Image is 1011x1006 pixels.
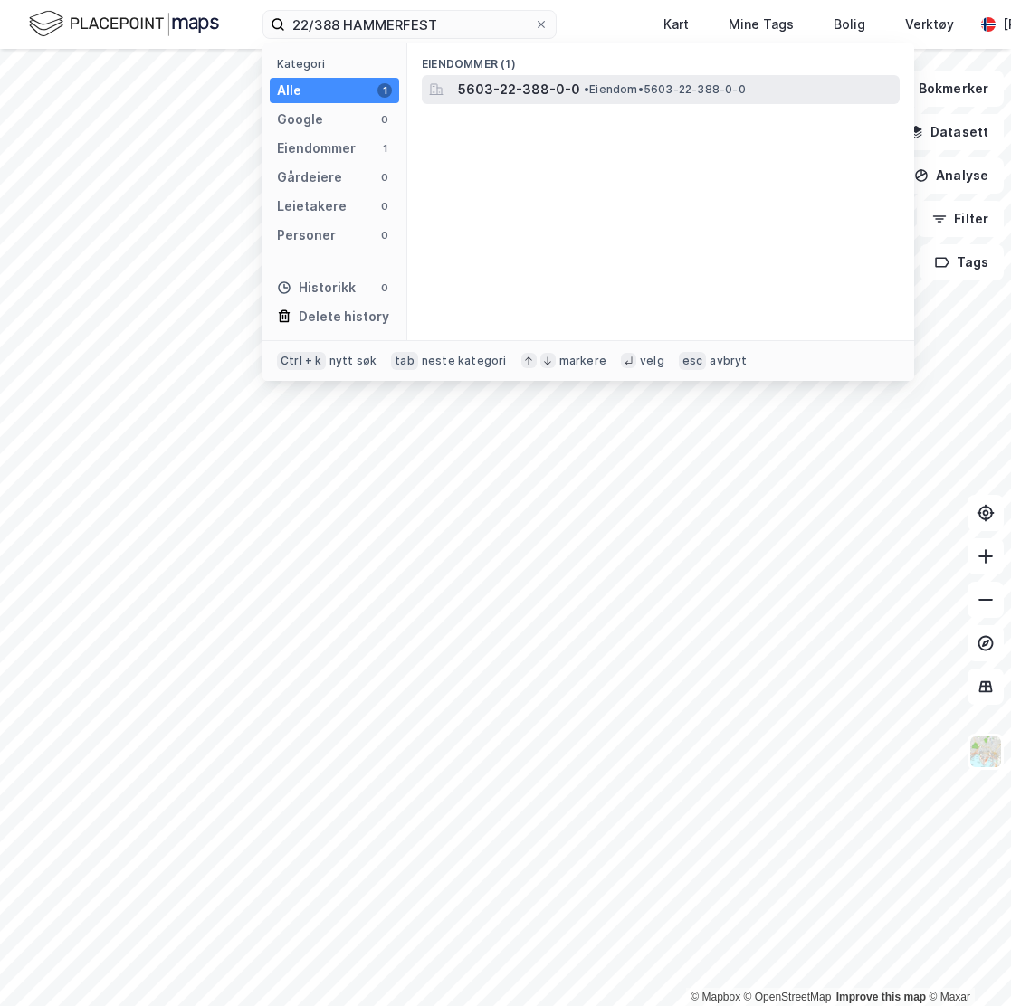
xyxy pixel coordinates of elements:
div: Kart [663,14,689,35]
span: Eiendom • 5603-22-388-0-0 [584,82,746,97]
div: velg [640,354,664,368]
img: Z [968,735,1003,769]
button: Tags [920,244,1004,280]
iframe: Chat Widget [920,919,1011,1006]
div: Gårdeiere [277,166,342,188]
div: tab [391,352,418,370]
div: Alle [277,80,301,101]
div: Eiendommer (1) [407,43,914,75]
div: Eiendommer [277,138,356,159]
a: Improve this map [836,991,926,1003]
div: Google [277,109,323,130]
button: Datasett [893,114,1004,150]
div: nytt søk [329,354,377,368]
button: Bokmerker [882,71,1004,107]
div: neste kategori [422,354,507,368]
div: Historikk [277,277,356,299]
img: logo.f888ab2527a4732fd821a326f86c7f29.svg [29,8,219,40]
div: 0 [377,228,392,242]
div: 0 [377,280,392,295]
div: 1 [377,83,392,98]
div: avbryt [710,354,747,368]
div: markere [559,354,606,368]
div: Mine Tags [729,14,794,35]
div: 0 [377,170,392,185]
span: 5603-22-388-0-0 [458,79,580,100]
span: • [584,82,589,96]
div: 0 [377,112,392,127]
button: Filter [917,201,1004,237]
button: Analyse [899,157,1004,194]
div: 0 [377,199,392,214]
a: Mapbox [691,991,740,1003]
div: Verktøy [905,14,954,35]
input: Søk på adresse, matrikkel, gårdeiere, leietakere eller personer [285,11,534,38]
div: esc [679,352,707,370]
div: 1 [377,141,392,156]
div: Personer [277,224,336,246]
a: OpenStreetMap [744,991,832,1003]
div: Delete history [299,306,389,327]
div: Leietakere [277,195,347,217]
div: Bolig [834,14,865,35]
div: Ctrl + k [277,352,326,370]
div: Kategori [277,57,399,71]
